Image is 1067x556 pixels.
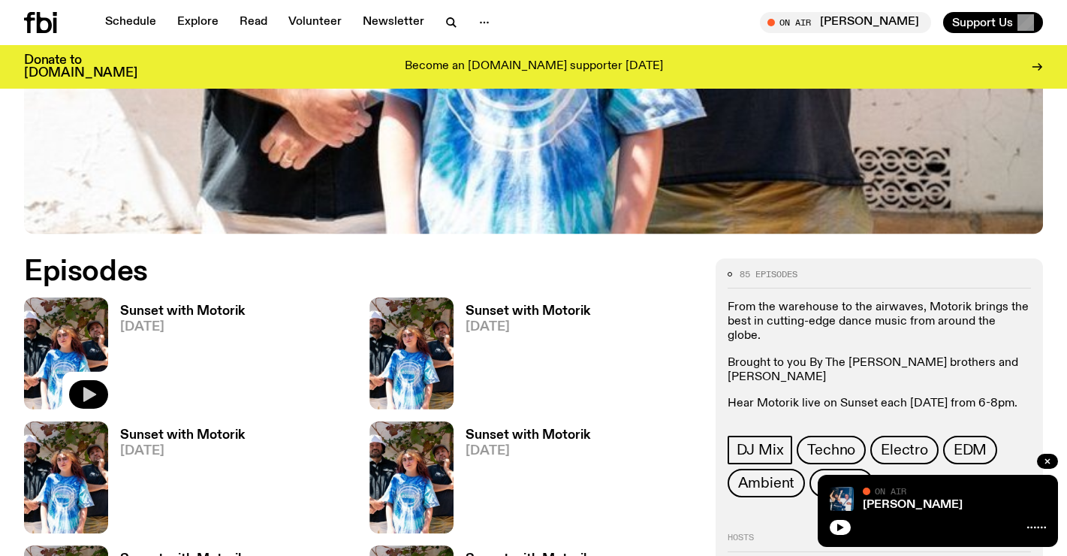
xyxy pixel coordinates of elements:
a: Sunset with Motorik[DATE] [108,429,245,533]
a: EDM [943,436,997,464]
h3: Sunset with Motorik [120,429,245,442]
a: Techno [797,436,866,464]
span: [DATE] [120,321,245,334]
a: Electro [870,436,939,464]
h3: Sunset with Motorik [466,429,590,442]
p: Brought to you By The [PERSON_NAME] brothers and [PERSON_NAME] [728,356,1031,385]
span: Ambient [738,475,795,491]
a: Schedule [96,12,165,33]
a: Volunteer [279,12,351,33]
p: Hear Motorik live on Sunset each [DATE] from 6-8pm. [728,397,1031,411]
span: DJ Mix [737,442,784,458]
span: Electro [881,442,928,458]
h2: Episodes [24,258,698,286]
span: Techno [807,442,855,458]
button: On Air[PERSON_NAME] [760,12,931,33]
span: Support Us [952,16,1013,29]
a: Sunset with Motorik[DATE] [454,429,590,533]
a: [PERSON_NAME] [863,499,963,511]
span: EDM [954,442,987,458]
h3: Donate to [DOMAIN_NAME] [24,54,137,80]
img: Andrew, Reenie, and Pat stand in a row, smiling at the camera, in dappled light with a vine leafe... [369,422,454,533]
a: House [809,469,873,497]
h3: Sunset with Motorik [466,305,590,318]
img: Andrew, Reenie, and Pat stand in a row, smiling at the camera, in dappled light with a vine leafe... [24,422,108,533]
a: DJ Mix [728,436,793,464]
a: Newsletter [354,12,433,33]
a: Read [231,12,276,33]
a: Sunset with Motorik[DATE] [108,305,245,409]
a: Ambient [728,469,806,497]
img: Andrew, Reenie, and Pat stand in a row, smiling at the camera, in dappled light with a vine leafe... [369,298,454,409]
button: Support Us [943,12,1043,33]
span: [DATE] [120,445,245,458]
a: Explore [168,12,228,33]
span: [DATE] [466,445,590,458]
a: Sunset with Motorik[DATE] [454,305,590,409]
span: [DATE] [466,321,590,334]
img: Andrew, Reenie, and Pat stand in a row, smiling at the camera, in dappled light with a vine leafe... [24,298,108,409]
span: 85 episodes [740,270,797,279]
span: On Air [875,486,906,496]
p: From the warehouse to the airwaves, Motorik brings the best in cutting-edge dance music from arou... [728,301,1031,344]
h3: Sunset with Motorik [120,305,245,318]
h2: Hosts [728,533,1031,551]
p: Become an [DOMAIN_NAME] supporter [DATE] [405,60,663,74]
